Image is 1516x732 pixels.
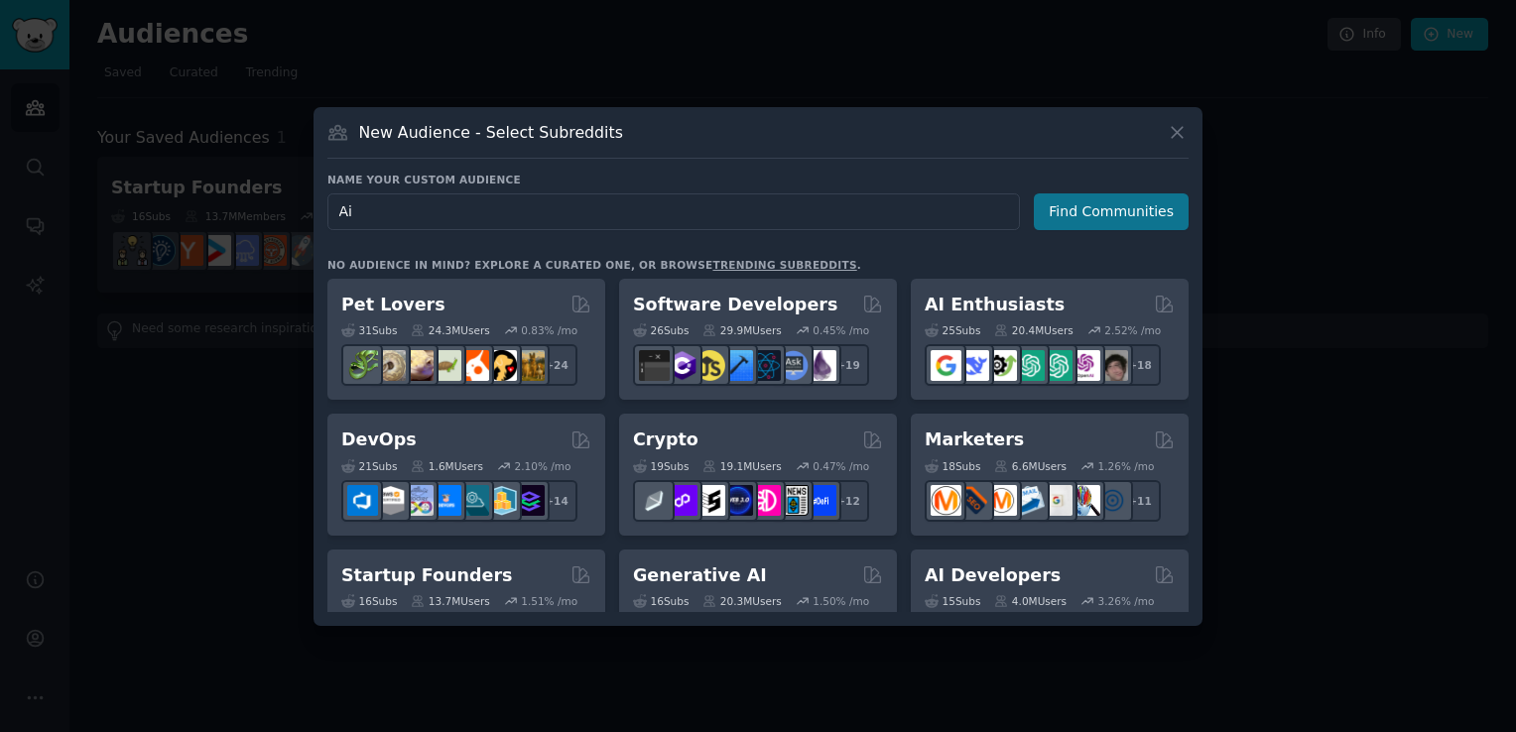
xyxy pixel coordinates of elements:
[778,350,809,381] img: AskComputerScience
[695,350,725,381] img: learnjavascript
[813,323,869,337] div: 0.45 % /mo
[778,485,809,516] img: CryptoNews
[806,485,836,516] img: defi_
[639,485,670,516] img: ethfinance
[403,350,434,381] img: leopardgeckos
[1070,350,1100,381] img: OpenAIDev
[403,485,434,516] img: Docker_DevOps
[458,485,489,516] img: platformengineering
[925,323,980,337] div: 25 Sub s
[925,563,1061,588] h2: AI Developers
[722,485,753,516] img: web3
[1070,485,1100,516] img: MarketingResearch
[327,173,1189,186] h3: Name your custom audience
[359,122,623,143] h3: New Audience - Select Subreddits
[1014,485,1045,516] img: Emailmarketing
[1119,344,1161,386] div: + 18
[806,350,836,381] img: elixir
[1104,323,1161,337] div: 2.52 % /mo
[521,323,577,337] div: 0.83 % /mo
[925,427,1024,452] h2: Marketers
[994,459,1067,473] div: 6.6M Users
[925,293,1065,317] h2: AI Enthusiasts
[431,350,461,381] img: turtle
[827,344,869,386] div: + 19
[958,350,989,381] img: DeepSeek
[986,485,1017,516] img: AskMarketing
[986,350,1017,381] img: AItoolsCatalog
[341,459,397,473] div: 21 Sub s
[633,293,837,317] h2: Software Developers
[486,350,517,381] img: PetAdvice
[411,594,489,608] div: 13.7M Users
[1098,459,1155,473] div: 1.26 % /mo
[639,350,670,381] img: software
[925,594,980,608] div: 15 Sub s
[486,485,517,516] img: aws_cdk
[1097,350,1128,381] img: ArtificalIntelligence
[1014,350,1045,381] img: chatgpt_promptDesign
[994,594,1067,608] div: 4.0M Users
[633,323,689,337] div: 26 Sub s
[536,480,577,522] div: + 14
[931,350,961,381] img: GoogleGeminiAI
[327,258,861,272] div: No audience in mind? Explore a curated one, or browse .
[458,350,489,381] img: cockatiel
[521,594,577,608] div: 1.51 % /mo
[695,485,725,516] img: ethstaker
[411,459,483,473] div: 1.6M Users
[633,594,689,608] div: 16 Sub s
[958,485,989,516] img: bigseo
[931,485,961,516] img: content_marketing
[750,485,781,516] img: defiblockchain
[994,323,1073,337] div: 20.4M Users
[722,350,753,381] img: iOSProgramming
[347,350,378,381] img: herpetology
[341,594,397,608] div: 16 Sub s
[1042,350,1073,381] img: chatgpt_prompts_
[1119,480,1161,522] div: + 11
[375,350,406,381] img: ballpython
[515,459,571,473] div: 2.10 % /mo
[750,350,781,381] img: reactnative
[702,594,781,608] div: 20.3M Users
[1097,485,1128,516] img: OnlineMarketing
[813,594,869,608] div: 1.50 % /mo
[1034,193,1189,230] button: Find Communities
[431,485,461,516] img: DevOpsLinks
[925,459,980,473] div: 18 Sub s
[712,259,856,271] a: trending subreddits
[341,563,512,588] h2: Startup Founders
[514,485,545,516] img: PlatformEngineers
[341,293,445,317] h2: Pet Lovers
[667,485,697,516] img: 0xPolygon
[633,459,689,473] div: 19 Sub s
[633,563,767,588] h2: Generative AI
[347,485,378,516] img: azuredevops
[813,459,869,473] div: 0.47 % /mo
[536,344,577,386] div: + 24
[341,323,397,337] div: 31 Sub s
[327,193,1020,230] input: Pick a short name, like "Digital Marketers" or "Movie-Goers"
[667,350,697,381] img: csharp
[827,480,869,522] div: + 12
[341,427,417,452] h2: DevOps
[514,350,545,381] img: dogbreed
[633,427,698,452] h2: Crypto
[375,485,406,516] img: AWS_Certified_Experts
[1042,485,1073,516] img: googleads
[411,323,489,337] div: 24.3M Users
[1098,594,1155,608] div: 3.26 % /mo
[702,459,781,473] div: 19.1M Users
[702,323,781,337] div: 29.9M Users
